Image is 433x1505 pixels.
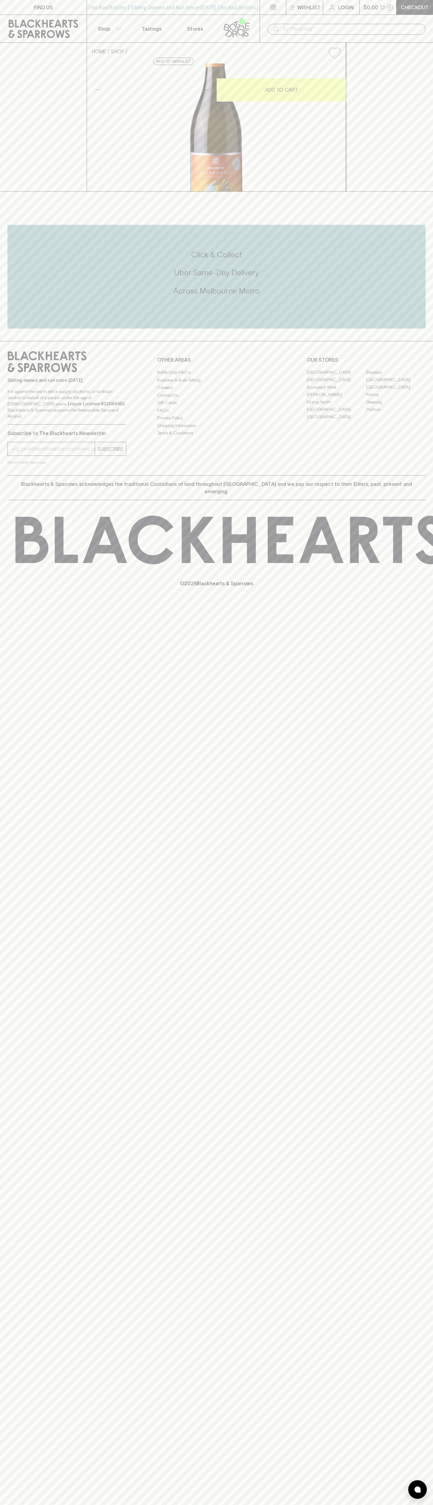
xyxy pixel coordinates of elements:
[157,422,276,429] a: Shipping Information
[7,459,126,465] p: We will never spam you
[307,413,366,421] a: [GEOGRAPHIC_DATA]
[414,1486,421,1493] img: bubble-icon
[366,391,426,398] a: Fitzroy
[297,4,321,11] p: Wishlist
[307,406,366,413] a: [GEOGRAPHIC_DATA]
[87,15,130,42] button: Shop
[111,49,124,54] a: SHOP
[307,376,366,383] a: [GEOGRAPHIC_DATA]
[282,24,421,34] input: Try "Pinot noir"
[7,430,126,437] p: Subscribe to The Blackhearts Newsletter
[7,388,126,419] p: It is against the law to sell or supply alcohol to, or to obtain alcohol on behalf of a person un...
[366,406,426,413] a: Prahran
[142,25,162,33] p: Tastings
[388,6,391,9] p: 0
[12,480,421,495] p: Blackhearts & Sparrows acknowledges the traditional Custodians of land throughout [GEOGRAPHIC_DAT...
[87,63,346,191] img: 40526.png
[95,442,126,456] button: SUBSCRIBE
[153,58,194,65] button: Add to wishlist
[366,398,426,406] a: Geelong
[68,401,125,406] strong: Liquor License #32064953
[12,444,95,454] input: e.g. jane@blackheartsandsparrows.com.au
[157,356,276,364] p: OTHER AREAS
[265,86,298,94] p: ADD TO CART
[366,369,426,376] a: Braddon
[307,398,366,406] a: Fitzroy North
[7,377,126,383] p: Sibling owned and run since [DATE]
[366,383,426,391] a: [GEOGRAPHIC_DATA]
[157,414,276,422] a: Privacy Policy
[7,250,426,260] h5: Click & Collect
[366,376,426,383] a: [GEOGRAPHIC_DATA]
[157,407,276,414] a: FAQ's
[7,268,426,278] h5: Uber Same-Day Delivery
[157,399,276,407] a: Gift Cards
[217,78,346,102] button: ADD TO CART
[7,286,426,296] h5: Across Melbourne Metro
[157,376,276,384] a: Business & Bulk Gifting
[307,383,366,391] a: Brunswick West
[157,430,276,437] a: Terms & Conditions
[130,15,173,42] a: Tastings
[187,25,203,33] p: Stores
[307,391,366,398] a: [PERSON_NAME]
[326,45,343,61] button: Add to wishlist
[97,445,123,453] p: SUBSCRIBE
[157,391,276,399] a: Contact Us
[34,4,53,11] p: FIND US
[157,384,276,391] a: Careers
[7,225,426,329] div: Call to action block
[363,4,378,11] p: $0.00
[92,49,106,54] a: HOME
[157,369,276,376] a: Bottle Drop FAQ's
[307,369,366,376] a: [GEOGRAPHIC_DATA]
[173,15,217,42] a: Stores
[401,4,429,11] p: Checkout
[338,4,354,11] p: Login
[98,25,110,33] p: Shop
[307,356,426,364] p: OUR STORES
